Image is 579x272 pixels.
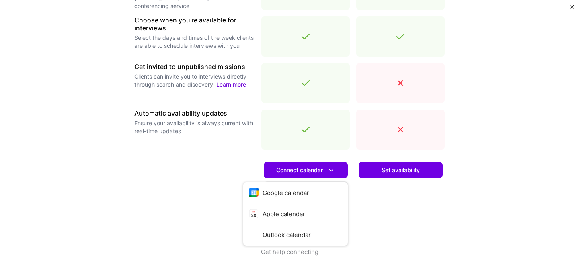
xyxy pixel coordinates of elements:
[134,16,255,32] h3: Choose when you're available for interviews
[134,73,255,89] p: Clients can invite you to interviews directly through search and discovery.
[276,166,335,175] span: Connect calendar
[243,182,348,203] button: Google calendar
[382,166,420,174] span: Set availability
[264,181,348,197] a: Learn more
[134,110,255,117] h3: Automatic availability updates
[134,63,255,71] h3: Get invited to unpublished missions
[249,188,259,197] i: icon Google
[243,224,348,246] button: Outlook calendar
[134,34,255,50] p: Select the days and times of the week clients are able to schedule interviews with you
[134,119,255,135] p: Ensure your availability is always current with real-time updates
[570,5,574,13] button: Close
[216,81,246,88] a: Learn more
[264,162,348,178] button: Connect calendar
[327,166,335,175] i: icon DownArrowWhite
[249,209,259,219] i: icon AppleCalendar
[249,230,259,240] i: icon OutlookCalendar
[243,203,348,225] button: Apple calendar
[359,162,443,178] button: Set availability
[261,248,318,272] button: Get help connecting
